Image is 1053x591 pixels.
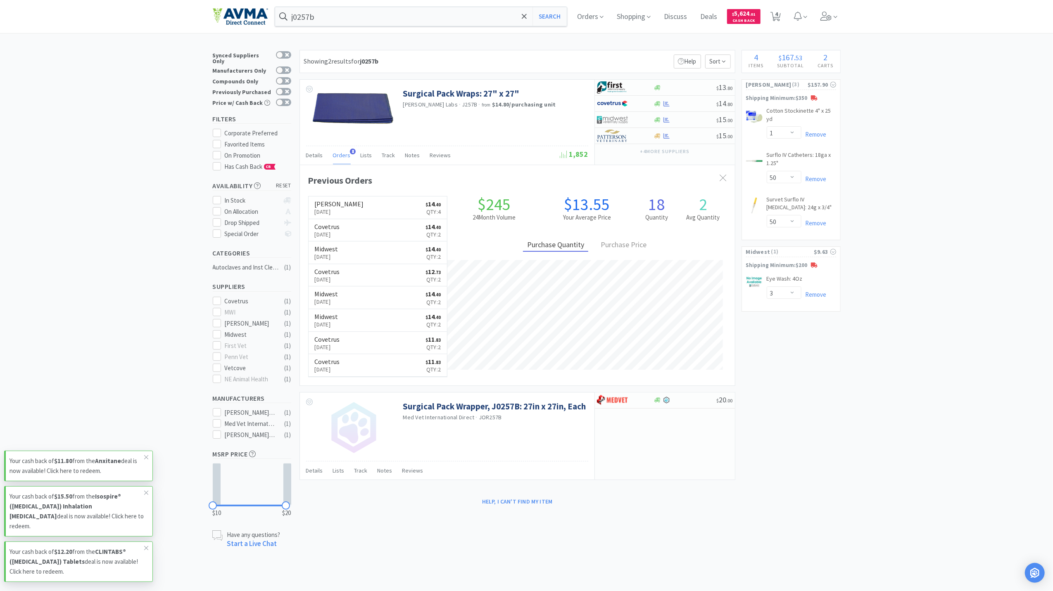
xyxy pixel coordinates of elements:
[224,419,276,429] div: Med Vet International Direct
[435,202,441,208] span: . 40
[350,149,356,154] span: 8
[403,101,458,108] a: [PERSON_NAME] Labs
[732,19,756,24] span: Cash Back
[309,309,447,332] a: Midwest[DATE]$14.40Qty:2
[285,352,291,362] div: ( 1 )
[327,401,380,454] img: no_image.png
[462,101,477,108] span: J257B
[354,467,368,474] span: Track
[425,337,428,343] span: $
[597,239,651,252] div: Purchase Price
[403,88,520,99] a: Surgical Pack Wraps: 27" x 27"
[717,115,733,124] span: 15
[405,151,420,159] span: Notes
[597,97,628,110] img: 77fca1acd8b6420a9015268ca798ef17_1.png
[213,181,291,191] h5: Availability
[224,319,276,329] div: [PERSON_NAME]
[459,101,461,108] span: ·
[801,219,827,227] a: Remove
[767,196,836,215] a: Survet Surflo IV [MEDICAL_DATA]: 24g x 3/4"
[315,201,364,207] h6: [PERSON_NAME]
[315,343,340,352] p: [DATE]
[315,297,338,306] p: [DATE]
[304,56,379,67] div: Showing 2 results
[224,374,276,384] div: NE Animal Health
[285,430,291,440] div: ( 1 )
[285,374,291,384] div: ( 1 )
[309,241,447,264] a: Midwest[DATE]$14.40Qty:2
[477,494,558,508] button: Help, I can't find my item
[425,202,428,208] span: $
[264,164,273,169] span: CB
[732,9,756,17] span: 5,624
[435,314,441,320] span: . 40
[425,320,441,329] p: Qty: 2
[315,230,340,239] p: [DATE]
[447,213,540,222] h2: 24 Month Volume
[746,276,763,288] img: 99e6365d1831486aa3a7483530c1b0bf_125528.jpeg
[746,153,763,169] img: de594c6a1238443d91da660a18cb3e72_67092.jpeg
[717,131,733,140] span: 15
[285,419,291,429] div: ( 1 )
[213,88,272,95] div: Previously Purchased
[315,275,340,284] p: [DATE]
[767,14,784,21] a: 4
[633,213,680,222] h2: Quantity
[801,291,827,298] a: Remove
[727,133,733,139] span: . 00
[476,414,478,421] span: ·
[224,296,276,306] div: Covetrus
[54,548,72,556] strong: $12.20
[224,163,276,170] span: Has Cash Back
[54,457,72,465] strong: $11.80
[378,467,392,474] span: Notes
[479,101,480,108] span: ·
[224,128,291,138] div: Corporate Preferred
[285,330,291,340] div: ( 1 )
[308,173,727,188] div: Previous Orders
[435,359,441,365] span: . 83
[808,80,836,89] div: $157.90
[213,248,291,258] h5: Categories
[315,313,338,320] h6: Midwest
[224,408,276,418] div: [PERSON_NAME] Labs
[717,83,733,92] span: 13
[275,7,567,26] input: Search by item, sku, manufacturer, ingredient, size...
[425,359,428,365] span: $
[425,225,428,230] span: $
[717,397,719,404] span: $
[742,261,840,270] p: Shipping Minimum: $200
[540,196,633,213] h1: $13.55
[213,77,272,84] div: Compounds Only
[213,508,221,518] span: $10
[425,222,441,231] span: 14
[779,54,782,62] span: $
[403,414,475,421] a: Med Vet International Direct
[425,252,441,261] p: Qty: 2
[224,151,291,161] div: On Promotion
[746,80,792,89] span: [PERSON_NAME]
[224,207,279,217] div: On Allocation
[224,307,276,317] div: MWI
[213,449,291,459] h5: MSRP Price
[425,275,441,284] p: Qty: 2
[315,320,338,329] p: [DATE]
[285,319,291,329] div: ( 1 )
[425,335,441,343] span: 11
[717,99,733,108] span: 14
[633,196,680,213] h1: 18
[749,12,756,17] span: . 01
[285,307,291,317] div: ( 1 )
[361,151,372,159] span: Lists
[283,508,291,518] span: $20
[333,151,351,159] span: Orders
[717,117,719,123] span: $
[597,394,628,407] img: bdd3c0f4347043b9a893056ed883a29a_120.png
[224,430,276,440] div: [PERSON_NAME] Laboratories Direct
[315,252,338,261] p: [DATE]
[309,264,447,287] a: Covetrus[DATE]$12.73Qty:2
[315,336,340,343] h6: Covetrus
[425,267,441,276] span: 12
[680,213,727,222] h2: Avg Quantity
[213,99,272,106] div: Price w/ Cash Back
